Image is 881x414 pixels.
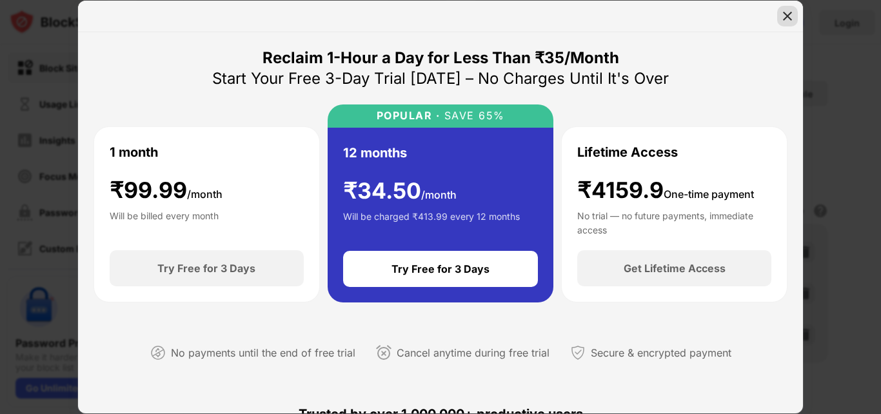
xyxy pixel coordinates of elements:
div: Try Free for 3 Days [157,262,255,275]
div: Try Free for 3 Days [391,262,490,275]
div: 12 months [343,143,407,163]
div: ₹4159.9 [577,177,754,204]
div: Secure & encrypted payment [591,344,731,362]
div: POPULAR · [377,110,440,122]
div: No payments until the end of free trial [171,344,355,362]
span: One-time payment [664,188,754,201]
img: cancel-anytime [376,345,391,360]
img: secured-payment [570,345,586,360]
span: /month [187,188,223,201]
div: Reclaim 1-Hour a Day for Less Than ₹35/Month [262,48,619,68]
img: not-paying [150,345,166,360]
div: ₹ 99.99 [110,177,223,204]
div: Start Your Free 3-Day Trial [DATE] – No Charges Until It's Over [212,68,669,89]
div: Will be billed every month [110,209,219,235]
div: 1 month [110,143,158,162]
div: Lifetime Access [577,143,678,162]
div: Cancel anytime during free trial [397,344,549,362]
span: /month [421,188,457,201]
div: ₹ 34.50 [343,178,457,204]
div: SAVE 65% [440,110,505,122]
div: Get Lifetime Access [624,262,726,275]
div: Will be charged ₹413.99 every 12 months [343,210,520,235]
div: No trial — no future payments, immediate access [577,209,771,235]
